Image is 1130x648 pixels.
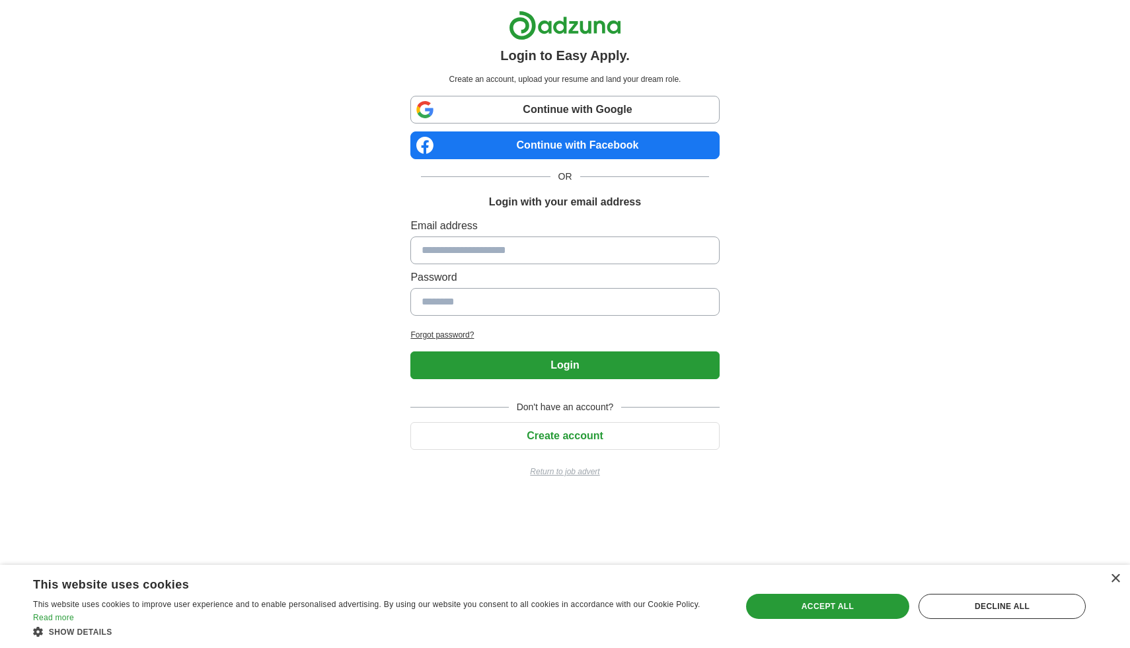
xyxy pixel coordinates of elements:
span: This website uses cookies to improve user experience and to enable personalised advertising. By u... [33,600,700,609]
div: Close [1110,574,1120,584]
div: Decline all [919,594,1086,619]
a: Continue with Facebook [410,131,719,159]
a: Create account [410,430,719,441]
div: This website uses cookies [33,573,687,593]
a: Forgot password? [410,329,719,341]
img: Adzuna logo [509,11,621,40]
button: Login [410,351,719,379]
span: Don't have an account? [509,400,622,414]
button: Create account [410,422,719,450]
a: Read more, opens a new window [33,613,74,622]
div: Accept all [746,594,909,619]
label: Password [410,270,719,285]
span: Show details [49,628,112,637]
a: Continue with Google [410,96,719,124]
h1: Login with your email address [489,194,641,210]
a: Return to job advert [410,466,719,478]
span: OR [550,170,580,184]
label: Email address [410,218,719,234]
div: Show details [33,625,720,638]
p: Create an account, upload your resume and land your dream role. [413,73,716,85]
h1: Login to Easy Apply. [500,46,630,65]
